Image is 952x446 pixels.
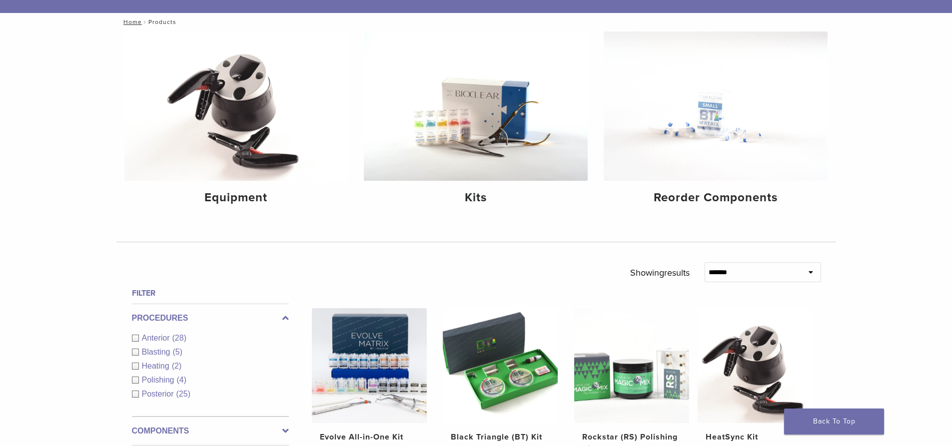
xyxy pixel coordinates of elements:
h4: Kits [372,189,580,207]
span: Anterior [142,334,172,342]
h4: Reorder Components [612,189,820,207]
span: Polishing [142,376,177,384]
img: Kits [364,31,588,181]
h2: HeatSync Kit [706,431,805,443]
a: Home [120,18,142,25]
img: Rockstar (RS) Polishing Kit [574,308,689,423]
h2: Evolve All-in-One Kit [320,431,419,443]
img: Black Triangle (BT) Kit [443,308,558,423]
span: (2) [172,362,182,370]
h4: Filter [132,287,289,299]
h2: Black Triangle (BT) Kit [451,431,550,443]
a: Evolve All-in-One KitEvolve All-in-One Kit [311,308,428,443]
a: Kits [364,31,588,213]
span: (25) [176,390,190,398]
a: Back To Top [784,409,884,435]
span: (5) [172,348,182,356]
p: Showing results [630,262,690,283]
span: (28) [172,334,186,342]
a: HeatSync KitHeatSync Kit [697,308,814,443]
span: / [142,19,148,24]
a: Reorder Components [604,31,828,213]
span: (4) [176,376,186,384]
img: Reorder Components [604,31,828,181]
img: Equipment [124,31,348,181]
label: Procedures [132,312,289,324]
img: Evolve All-in-One Kit [312,308,427,423]
img: HeatSync Kit [698,308,813,423]
a: Black Triangle (BT) KitBlack Triangle (BT) Kit [442,308,559,443]
label: Components [132,425,289,437]
span: Blasting [142,348,173,356]
nav: Products [116,13,836,31]
h4: Equipment [132,189,340,207]
span: Heating [142,362,172,370]
span: Posterior [142,390,176,398]
a: Equipment [124,31,348,213]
